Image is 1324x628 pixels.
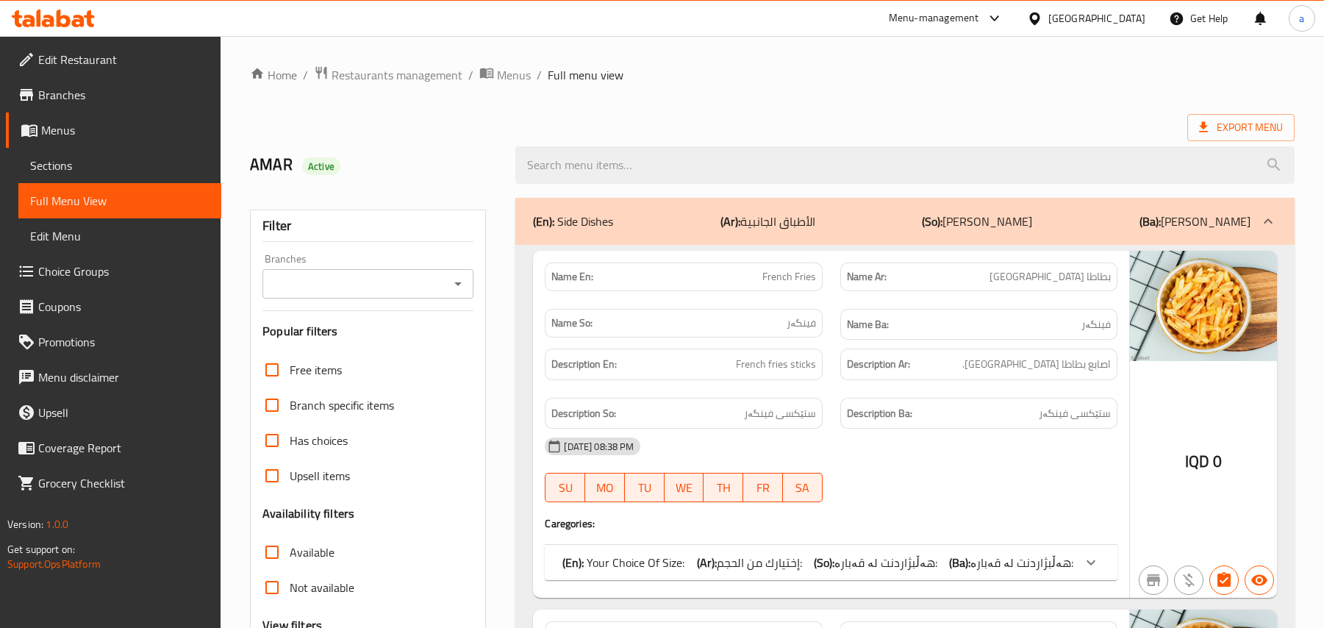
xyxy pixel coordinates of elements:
[38,474,210,492] span: Grocery Checklist
[1245,565,1274,595] button: Available
[38,404,210,421] span: Upsell
[709,477,737,499] span: TH
[591,477,619,499] span: MO
[479,65,531,85] a: Menus
[6,324,221,360] a: Promotions
[7,540,75,559] span: Get support on:
[922,210,942,232] b: (So):
[262,323,473,340] h3: Popular filters
[537,66,542,84] li: /
[38,86,210,104] span: Branches
[314,65,462,85] a: Restaurants management
[18,148,221,183] a: Sections
[1199,118,1283,137] span: Export Menu
[302,160,340,174] span: Active
[789,477,817,499] span: SA
[6,254,221,289] a: Choice Groups
[717,552,802,574] span: إختيارك من الحجم:
[250,65,1295,85] nav: breadcrumb
[6,289,221,324] a: Coupons
[515,146,1295,184] input: search
[720,210,740,232] b: (Ar):
[515,198,1295,245] div: (En): Side Dishes(Ar):الأطباق الجانبية(So):[PERSON_NAME](Ba):[PERSON_NAME]
[303,66,308,84] li: /
[551,269,593,285] strong: Name En:
[962,355,1111,374] span: اصابع بطاطا مقلية.
[847,269,887,285] strong: Name Ar:
[1139,565,1168,595] button: Not branch specific item
[736,355,816,374] span: French fries sticks
[250,154,498,176] h2: AMAR
[250,66,297,84] a: Home
[949,552,970,574] b: (Ba):
[562,552,584,574] b: (En):
[533,210,554,232] b: (En):
[990,269,1111,285] span: بطاطا [GEOGRAPHIC_DATA]
[533,213,613,230] p: Side Dishes
[1139,210,1161,232] b: (Ba):
[1039,404,1111,423] span: ستێکسی فینگەر
[922,213,1032,230] p: [PERSON_NAME]
[847,315,889,334] strong: Name Ba:
[744,404,816,423] span: ستێکسی فینگەر
[6,42,221,77] a: Edit Restaurant
[6,77,221,113] a: Branches
[889,10,979,27] div: Menu-management
[38,51,210,68] span: Edit Restaurant
[1130,251,1277,361] img: %D8%A8%D8%B7%D8%A7%D8%B7%D8%A7_%D9%85%D9%82%D9%84%D9%8A%D8%A9638911465266023524.jpg
[46,515,68,534] span: 1.0.0
[1139,213,1250,230] p: [PERSON_NAME]
[38,263,210,280] span: Choice Groups
[262,210,473,242] div: Filter
[38,333,210,351] span: Promotions
[787,315,816,331] span: فینگەر
[551,404,616,423] strong: Description So:
[6,360,221,395] a: Menu disclaimer
[290,361,342,379] span: Free items
[1048,10,1145,26] div: [GEOGRAPHIC_DATA]
[7,554,101,574] a: Support.OpsPlatform
[1213,447,1222,476] span: 0
[6,465,221,501] a: Grocery Checklist
[631,477,659,499] span: TU
[262,505,354,522] h3: Availability filters
[1299,10,1304,26] span: a
[38,439,210,457] span: Coverage Report
[497,66,531,84] span: Menus
[30,227,210,245] span: Edit Menu
[290,579,354,596] span: Not available
[585,473,625,502] button: MO
[7,515,43,534] span: Version:
[332,66,462,84] span: Restaurants management
[558,440,640,454] span: [DATE] 08:38 PM
[1185,447,1209,476] span: IQD
[847,404,912,423] strong: Description Ba:
[1174,565,1203,595] button: Purchased item
[551,477,579,499] span: SU
[783,473,823,502] button: SA
[18,183,221,218] a: Full Menu View
[551,315,593,331] strong: Name So:
[665,473,704,502] button: WE
[30,192,210,210] span: Full Menu View
[38,368,210,386] span: Menu disclaimer
[290,396,394,414] span: Branch specific items
[1081,315,1111,334] span: فینگەر
[1187,114,1295,141] span: Export Menu
[720,213,815,230] p: الأطباق الجانبية
[545,473,585,502] button: SU
[847,355,910,374] strong: Description Ar:
[6,395,221,430] a: Upsell
[970,552,1073,574] span: هەڵبژاردنت لە قەبارە:
[834,552,937,574] span: هەڵبژاردنت لە قەبارە:
[743,473,783,502] button: FR
[548,66,623,84] span: Full menu view
[762,269,816,285] span: French Fries
[38,298,210,315] span: Coupons
[562,554,684,571] p: Your Choice Of Size:
[302,157,340,175] div: Active
[704,473,743,502] button: TH
[290,467,350,485] span: Upsell items
[41,121,210,139] span: Menus
[625,473,665,502] button: TU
